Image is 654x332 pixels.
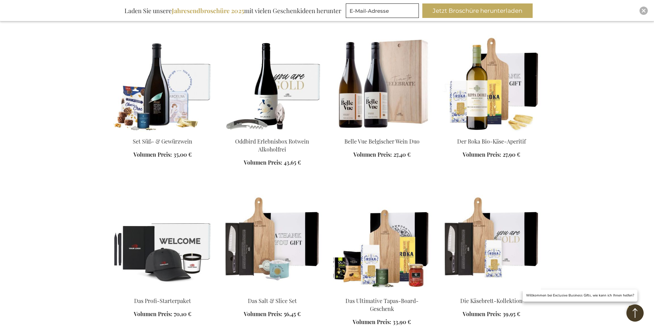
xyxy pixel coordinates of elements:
img: Belle Vue Belgischer Wein Duo [333,35,431,131]
a: Volumen Preis: 43,65 € [244,159,301,167]
img: The Professional Starter Kit [113,194,212,291]
a: Die Käsebrett-Kollektion [460,297,523,304]
span: Volumen Preis: [244,310,282,318]
a: The Cheese Board Collection [442,288,541,295]
a: Oddbird Erlebnisbox Rotwein Alkoholfrei [235,138,309,153]
a: Set Süß- & Gewürzwein [133,138,192,145]
form: marketing offers and promotions [346,3,421,20]
a: Volumen Preis: 70,10 € [134,310,191,318]
div: Close [640,7,648,15]
span: 43,65 € [284,159,301,166]
a: The Salt & Slice Set Exclusive Business Gift [223,288,322,295]
a: Belle Vue Belgischer Wein Duo [333,129,431,135]
img: Close [642,9,646,13]
span: 27,40 € [393,151,411,158]
img: Oddbird Non-Alcoholic Red Wine Experience Box [223,35,322,131]
span: Volumen Preis: [134,310,172,318]
img: The Ultimate Tapas Board Gift [333,194,431,291]
a: Sweet & Spiced Wine Set [113,129,212,135]
a: Oddbird Non-Alcoholic Red Wine Experience Box [223,129,322,135]
button: Jetzt Broschüre herunterladen [422,3,533,18]
a: Volumen Preis: 39,95 € [463,310,520,318]
span: Volumen Preis: [353,318,391,325]
span: 56,45 € [284,310,301,318]
img: Der Roka Bio-Käse-Aperitif [442,35,541,131]
div: Laden Sie unsere mit vielen Geschenkideen herunter [121,3,344,18]
a: The Professional Starter Kit [113,288,212,295]
img: Sweet & Spiced Wine Set [113,35,212,131]
img: The Cheese Board Collection [442,194,541,291]
span: 39,95 € [503,310,520,318]
a: Volumen Preis: 27,40 € [353,151,411,159]
span: 27,90 € [503,151,520,158]
a: Der Roka Bio-Käse-Aperitif [457,138,526,145]
a: Das Profi-Starterpaket [134,297,191,304]
span: Volumen Preis: [463,151,501,158]
span: Volumen Preis: [353,151,392,158]
img: The Salt & Slice Set Exclusive Business Gift [223,194,322,291]
input: E-Mail-Adresse [346,3,419,18]
a: Belle Vue Belgischer Wein Duo [344,138,420,145]
span: Volumen Preis: [133,151,172,158]
a: Volumen Preis: 35,00 € [133,151,192,159]
a: Das Salt & Slice Set [248,297,297,304]
span: 35,00 € [173,151,192,158]
span: 70,10 € [174,310,191,318]
a: The Ultimate Tapas Board Gift [333,288,431,295]
b: Jahresendbroschüre 2025 [172,7,244,15]
a: Das Ultimative Tapas-Board-Geschenk [345,297,419,312]
span: Volumen Preis: [463,310,501,318]
a: Der Roka Bio-Käse-Aperitif [442,129,541,135]
span: 33,90 € [393,318,411,325]
span: Volumen Preis: [244,159,282,166]
a: Volumen Preis: 27,90 € [463,151,520,159]
a: Volumen Preis: 33,90 € [353,318,411,326]
a: Volumen Preis: 56,45 € [244,310,301,318]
